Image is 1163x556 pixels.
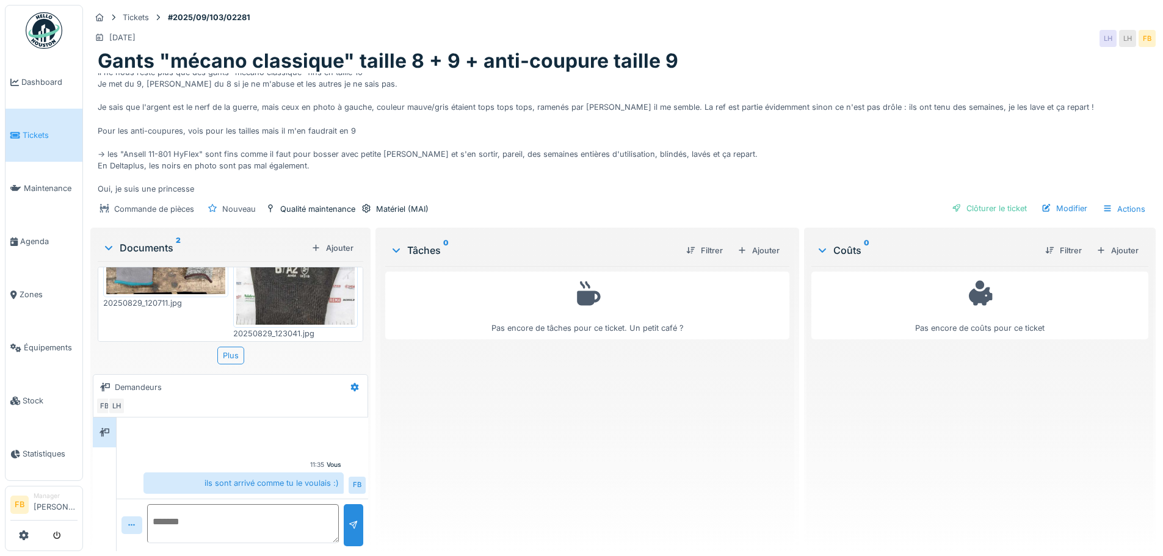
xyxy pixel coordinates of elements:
a: Agenda [5,215,82,268]
sup: 0 [864,243,869,258]
div: Vous [327,460,341,469]
span: Équipements [24,342,78,353]
div: Documents [103,240,306,255]
sup: 2 [176,240,181,255]
div: Qualité maintenance [280,203,355,215]
div: LH [1100,30,1117,47]
div: Pas encore de coûts pour ce ticket [819,277,1140,334]
span: Maintenance [24,182,78,194]
div: Coûts [816,243,1035,258]
a: Statistiques [5,427,82,480]
a: Dashboard [5,56,82,109]
div: Ajouter [733,242,784,259]
div: Nouveau [222,203,256,215]
li: [PERSON_NAME] [34,491,78,518]
div: Filtrer [1040,242,1087,259]
div: Pas encore de tâches pour ce ticket. Un petit café ? [393,277,781,334]
div: FB [1139,30,1156,47]
a: FB Manager[PERSON_NAME] [10,491,78,521]
span: Zones [20,289,78,300]
div: Commande de pièces [114,203,194,215]
span: Dashboard [21,76,78,88]
a: Tickets [5,109,82,162]
img: Badge_color-CXgf-gQk.svg [26,12,62,49]
div: Tickets [123,12,149,23]
li: FB [10,496,29,514]
div: Plus [217,347,244,364]
div: 11:35 [310,460,324,469]
span: Statistiques [23,448,78,460]
span: Stock [23,395,78,406]
div: Il ne nous reste plus que des gants "mécano classique" fins en taille 10 Je met du 9, [PERSON_NAM... [98,73,1148,195]
a: Maintenance [5,162,82,215]
div: FB [96,397,113,414]
div: Demandeurs [115,381,162,393]
div: Ajouter [1092,242,1143,259]
div: 20250829_120711.jpg [103,297,228,309]
a: Zones [5,268,82,321]
a: Équipements [5,321,82,374]
div: LH [1119,30,1136,47]
div: Matériel (MAI) [376,203,429,215]
div: Ajouter [306,240,358,256]
div: Modifier [1037,200,1092,217]
div: Filtrer [681,242,728,259]
div: 20250829_123041.jpg [233,328,358,339]
div: Clôturer le ticket [947,200,1032,217]
div: Actions [1097,200,1151,218]
h1: Gants "mécano classique" taille 8 + 9 + anti-coupure taille 9 [98,49,678,73]
div: ils sont arrivé comme tu le voulais :) [143,472,344,494]
div: Tâches [390,243,676,258]
div: Manager [34,491,78,500]
span: Agenda [20,236,78,247]
div: FB [349,477,366,494]
sup: 0 [443,243,449,258]
strong: #2025/09/103/02281 [163,12,255,23]
a: Stock [5,374,82,427]
span: Tickets [23,129,78,141]
div: LH [108,397,125,414]
div: [DATE] [109,32,136,43]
